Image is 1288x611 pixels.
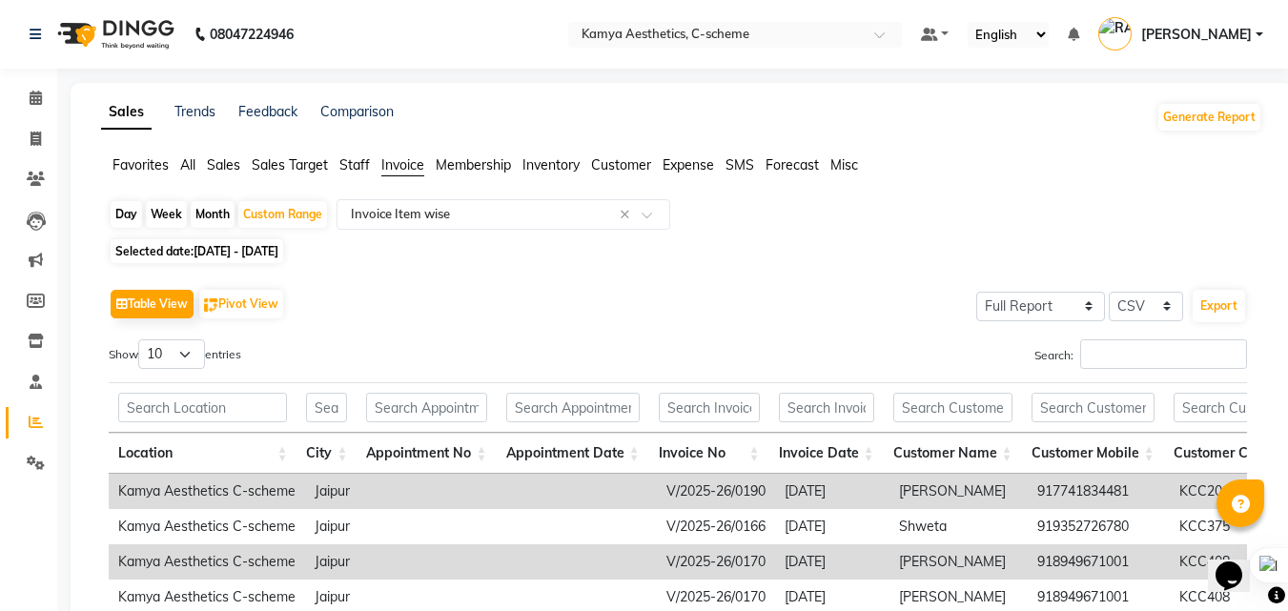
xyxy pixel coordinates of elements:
[146,201,187,228] div: Week
[381,156,424,173] span: Invoice
[1158,104,1260,131] button: Generate Report
[112,156,169,173] span: Favorites
[657,474,775,509] td: V/2025-26/0190
[252,156,328,173] span: Sales Target
[649,433,769,474] th: Invoice No: activate to sort column ascending
[339,156,370,173] span: Staff
[109,509,305,544] td: Kamya Aesthetics C-scheme
[726,156,754,173] span: SMS
[305,509,365,544] td: Jaipur
[199,290,283,318] button: Pivot View
[657,509,775,544] td: V/2025-26/0166
[109,339,241,369] label: Show entries
[305,544,365,580] td: Jaipur
[320,103,394,120] a: Comparison
[769,433,884,474] th: Invoice Date: activate to sort column ascending
[1022,433,1164,474] th: Customer Mobile: activate to sort column ascending
[775,509,889,544] td: [DATE]
[296,433,357,474] th: City: activate to sort column ascending
[591,156,651,173] span: Customer
[889,474,1028,509] td: [PERSON_NAME]
[101,95,152,130] a: Sales
[109,474,305,509] td: Kamya Aesthetics C-scheme
[109,544,305,580] td: Kamya Aesthetics C-scheme
[174,103,215,120] a: Trends
[1034,339,1247,369] label: Search:
[238,201,327,228] div: Custom Range
[497,433,649,474] th: Appointment Date: activate to sort column ascending
[775,474,889,509] td: [DATE]
[889,544,1028,580] td: [PERSON_NAME]
[49,8,179,61] img: logo
[111,239,283,263] span: Selected date:
[204,298,218,313] img: pivot.png
[1193,290,1245,322] button: Export
[884,433,1022,474] th: Customer Name: activate to sort column ascending
[306,393,347,422] input: Search City
[210,8,294,61] b: 08047224946
[1028,509,1170,544] td: 919352726780
[109,433,296,474] th: Location: activate to sort column ascending
[620,205,636,225] span: Clear all
[180,156,195,173] span: All
[111,290,194,318] button: Table View
[1174,393,1287,422] input: Search Customer Code
[775,544,889,580] td: [DATE]
[436,156,511,173] span: Membership
[305,474,365,509] td: Jaipur
[1098,17,1132,51] img: RAKESH YADAV
[657,544,775,580] td: V/2025-26/0170
[893,393,1012,422] input: Search Customer Name
[111,201,142,228] div: Day
[766,156,819,173] span: Forecast
[1080,339,1247,369] input: Search:
[506,393,640,422] input: Search Appointment Date
[138,339,205,369] select: Showentries
[1141,25,1252,45] span: [PERSON_NAME]
[522,156,580,173] span: Inventory
[663,156,714,173] span: Expense
[779,393,874,422] input: Search Invoice Date
[207,156,240,173] span: Sales
[659,393,760,422] input: Search Invoice No
[366,393,486,422] input: Search Appointment No
[357,433,496,474] th: Appointment No: activate to sort column ascending
[118,393,287,422] input: Search Location
[1028,544,1170,580] td: 918949671001
[1028,474,1170,509] td: 917741834481
[238,103,297,120] a: Feedback
[194,244,278,258] span: [DATE] - [DATE]
[191,201,235,228] div: Month
[889,509,1028,544] td: Shweta
[830,156,858,173] span: Misc
[1208,535,1269,592] iframe: chat widget
[1032,393,1155,422] input: Search Customer Mobile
